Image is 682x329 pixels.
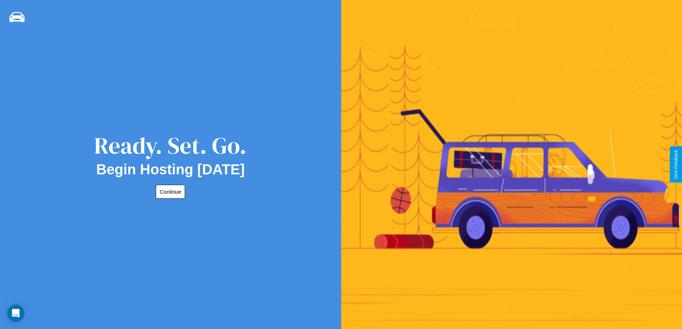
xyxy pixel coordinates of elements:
div: Open Intercom Messenger [7,305,24,322]
div: Give Feedback [673,150,678,179]
h2: Begin Hosting [DATE] [96,161,245,178]
button: Continue [156,185,185,199]
div: Ready. Set. Go. [94,130,247,161]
